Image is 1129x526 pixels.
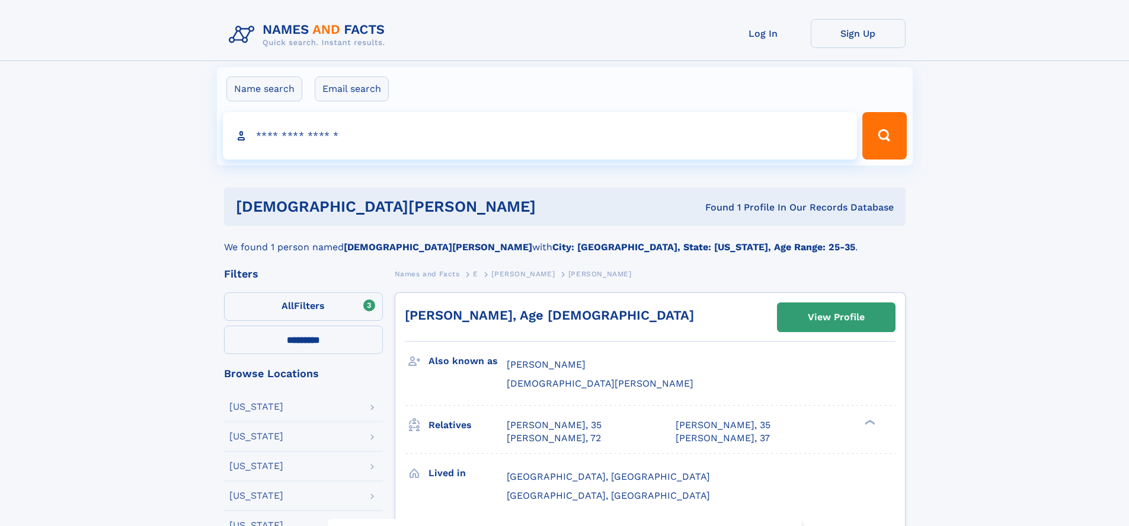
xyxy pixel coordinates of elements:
[808,304,865,331] div: View Profile
[224,368,383,379] div: Browse Locations
[282,300,294,311] span: All
[405,308,694,323] a: [PERSON_NAME], Age [DEMOGRAPHIC_DATA]
[507,419,602,432] a: [PERSON_NAME], 35
[568,270,632,278] span: [PERSON_NAME]
[428,463,507,483] h3: Lived in
[229,491,283,501] div: [US_STATE]
[224,226,906,254] div: We found 1 person named with .
[344,241,532,253] b: [DEMOGRAPHIC_DATA][PERSON_NAME]
[224,292,383,321] label: Filters
[473,266,478,281] a: E
[223,112,858,160] input: search input
[226,76,302,101] label: Name search
[507,359,586,370] span: [PERSON_NAME]
[395,266,460,281] a: Names and Facts
[676,419,770,432] a: [PERSON_NAME], 35
[552,241,855,253] b: City: [GEOGRAPHIC_DATA], State: [US_STATE], Age Range: 25-35
[224,19,395,51] img: Logo Names and Facts
[507,471,710,482] span: [GEOGRAPHIC_DATA], [GEOGRAPHIC_DATA]
[229,461,283,471] div: [US_STATE]
[507,378,693,389] span: [DEMOGRAPHIC_DATA][PERSON_NAME]
[428,415,507,435] h3: Relatives
[224,269,383,279] div: Filters
[491,270,555,278] span: [PERSON_NAME]
[236,199,621,214] h1: [DEMOGRAPHIC_DATA][PERSON_NAME]
[621,201,894,214] div: Found 1 Profile In Our Records Database
[229,402,283,412] div: [US_STATE]
[862,112,906,160] button: Search Button
[778,303,895,331] a: View Profile
[229,432,283,441] div: [US_STATE]
[507,490,710,501] span: [GEOGRAPHIC_DATA], [GEOGRAPHIC_DATA]
[315,76,389,101] label: Email search
[428,351,507,371] h3: Also known as
[716,19,811,48] a: Log In
[862,418,876,426] div: ❯
[676,432,770,445] a: [PERSON_NAME], 37
[491,266,555,281] a: [PERSON_NAME]
[507,432,601,445] a: [PERSON_NAME], 72
[473,270,478,278] span: E
[811,19,906,48] a: Sign Up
